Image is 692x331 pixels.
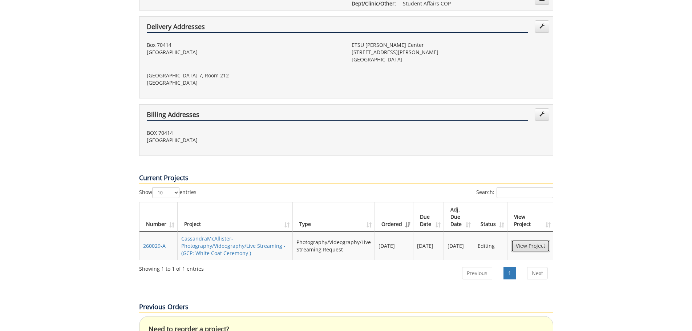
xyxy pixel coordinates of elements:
th: Ordered: activate to sort column ascending [375,202,413,232]
p: [GEOGRAPHIC_DATA] [147,79,341,86]
a: Edit Addresses [535,108,549,121]
th: Status: activate to sort column ascending [474,202,507,232]
td: [DATE] [375,232,413,260]
td: Editing [474,232,507,260]
div: Showing 1 to 1 of 1 entries [139,262,204,273]
th: Number: activate to sort column ascending [139,202,178,232]
p: [GEOGRAPHIC_DATA] [352,56,546,63]
td: [DATE] [444,232,474,260]
a: Next [527,267,548,279]
p: Current Projects [139,173,553,183]
th: Adj. Due Date: activate to sort column ascending [444,202,474,232]
th: Due Date: activate to sort column ascending [413,202,444,232]
p: [GEOGRAPHIC_DATA] [147,137,341,144]
h4: Delivery Addresses [147,23,528,33]
td: [DATE] [413,232,444,260]
select: Showentries [152,187,179,198]
p: [GEOGRAPHIC_DATA] 7, Room 212 [147,72,341,79]
p: Box 70414 [147,41,341,49]
a: Edit Addresses [535,20,549,33]
th: Project: activate to sort column ascending [178,202,293,232]
label: Search: [476,187,553,198]
a: View Project [511,240,550,252]
p: [STREET_ADDRESS][PERSON_NAME] [352,49,546,56]
td: Photography/Videography/Live Streaming Request [293,232,375,260]
a: Previous [462,267,492,279]
p: ETSU [PERSON_NAME] Center [352,41,546,49]
input: Search: [497,187,553,198]
label: Show entries [139,187,197,198]
p: [GEOGRAPHIC_DATA] [147,49,341,56]
th: Type: activate to sort column ascending [293,202,375,232]
a: 1 [503,267,516,279]
th: View Project: activate to sort column ascending [507,202,554,232]
p: Previous Orders [139,302,553,312]
a: 260029-A [143,242,166,249]
h4: Billing Addresses [147,111,528,121]
a: CassandraMcAllister-Photography/Videography/Live Streaming - (GCP: White Coat Ceremony ) [181,235,286,257]
p: BOX 70414 [147,129,341,137]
